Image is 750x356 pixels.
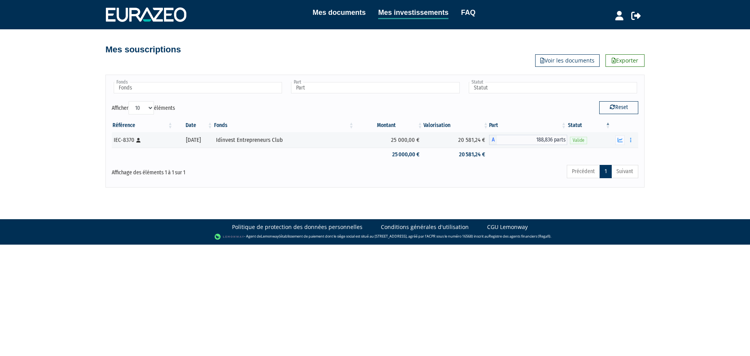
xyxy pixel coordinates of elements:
[489,135,567,145] div: A - Idinvest Entrepreneurs Club
[8,233,742,241] div: - Agent de (établissement de paiement dont le siège social est situé au [STREET_ADDRESS], agréé p...
[112,164,324,177] div: Affichage des éléments 1 à 1 sur 1
[106,7,186,21] img: 1732889491-logotype_eurazeo_blanc_rvb.png
[378,7,448,19] a: Mes investissements
[214,233,245,241] img: logo-lemonway.png
[423,119,489,132] th: Valorisation: activer pour trier la colonne par ordre croissant
[355,148,423,161] td: 25 000,00 €
[173,119,213,132] th: Date: activer pour trier la colonne par ordre croissant
[487,223,528,231] a: CGU Lemonway
[489,119,567,132] th: Part: activer pour trier la colonne par ordre croissant
[216,136,352,144] div: Idinvest Entrepreneurs Club
[570,137,587,144] span: Valide
[232,223,362,231] a: Politique de protection des données personnelles
[261,234,279,239] a: Lemonway
[105,45,181,54] h4: Mes souscriptions
[600,165,612,178] a: 1
[599,101,638,114] button: Reset
[423,132,489,148] td: 20 581,24 €
[129,101,154,114] select: Afficheréléments
[605,54,645,67] a: Exporter
[497,135,567,145] span: 188,836 parts
[112,119,173,132] th: Référence : activer pour trier la colonne par ordre croissant
[567,119,611,132] th: Statut : activer pour trier la colonne par ordre d&eacute;croissant
[567,165,600,178] a: Précédent
[114,136,171,144] div: IEC-8370
[489,135,497,145] span: A
[461,7,475,18] a: FAQ
[535,54,600,67] a: Voir les documents
[312,7,366,18] a: Mes documents
[423,148,489,161] td: 20 581,24 €
[112,101,175,114] label: Afficher éléments
[213,119,355,132] th: Fonds: activer pour trier la colonne par ordre croissant
[355,132,423,148] td: 25 000,00 €
[355,119,423,132] th: Montant: activer pour trier la colonne par ordre croissant
[381,223,469,231] a: Conditions générales d'utilisation
[489,234,550,239] a: Registre des agents financiers (Regafi)
[176,136,211,144] div: [DATE]
[136,138,141,143] i: [Français] Personne physique
[611,165,638,178] a: Suivant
